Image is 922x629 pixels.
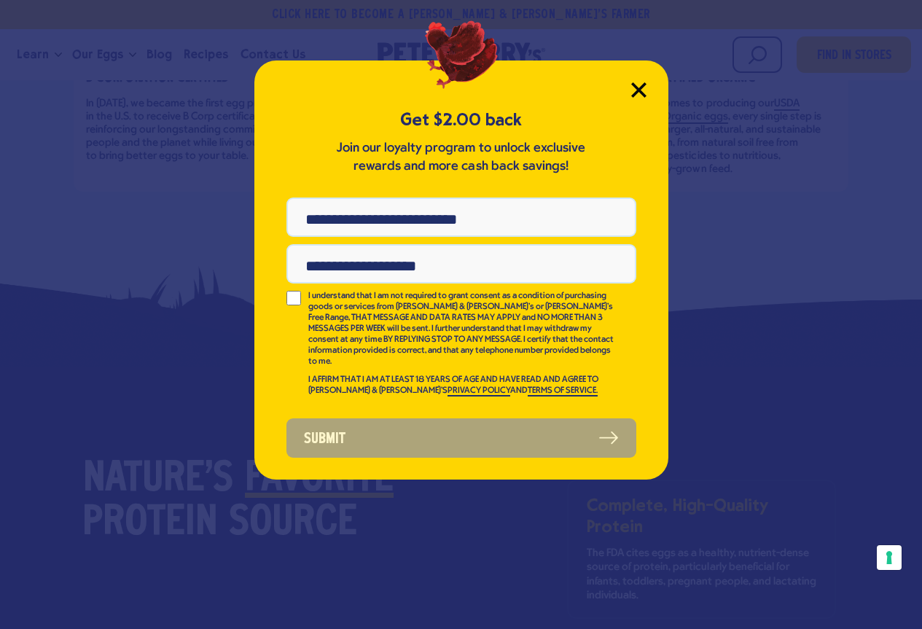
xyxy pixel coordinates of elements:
a: TERMS OF SERVICE. [528,386,598,396]
p: I understand that I am not required to grant consent as a condition of purchasing goods or servic... [308,291,616,367]
button: Close Modal [631,82,646,98]
button: Submit [286,418,636,458]
a: PRIVACY POLICY [448,386,510,396]
input: I understand that I am not required to grant consent as a condition of purchasing goods or servic... [286,291,301,305]
p: Join our loyalty program to unlock exclusive rewards and more cash back savings! [334,139,589,176]
button: Your consent preferences for tracking technologies [877,545,902,570]
h5: Get $2.00 back [286,108,636,132]
p: I AFFIRM THAT I AM AT LEAST 18 YEARS OF AGE AND HAVE READ AND AGREE TO [PERSON_NAME] & [PERSON_NA... [308,375,616,396]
